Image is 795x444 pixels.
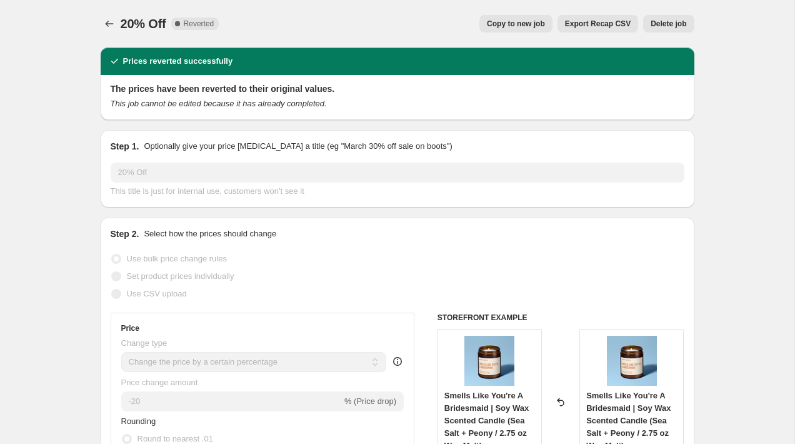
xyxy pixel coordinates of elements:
[643,15,694,33] button: Delete job
[111,163,684,183] input: 30% off holiday sale
[127,289,187,298] span: Use CSV upload
[565,19,631,29] span: Export Recap CSV
[557,15,638,33] button: Export Recap CSV
[391,355,404,368] div: help
[121,416,156,426] span: Rounding
[479,15,552,33] button: Copy to new job
[127,254,227,263] span: Use bulk price change rules
[487,19,545,29] span: Copy to new job
[184,19,214,29] span: Reverted
[121,391,342,411] input: -15
[437,313,684,323] h6: STOREFRONT EXAMPLE
[111,228,139,240] h2: Step 2.
[101,15,118,33] button: Price change jobs
[111,140,139,153] h2: Step 1.
[121,323,139,333] h3: Price
[144,140,452,153] p: Optionally give your price [MEDICAL_DATA] a title (eg "March 30% off sale on boots")
[607,336,657,386] img: You_re_a_Bridesmaid_1_80x.png
[344,396,396,406] span: % (Price drop)
[121,378,198,387] span: Price change amount
[137,434,213,443] span: Round to nearest .01
[111,83,684,95] h2: The prices have been reverted to their original values.
[123,55,233,68] h2: Prices reverted successfully
[144,228,276,240] p: Select how the prices should change
[121,17,166,31] span: 20% Off
[127,271,234,281] span: Set product prices individually
[111,186,304,196] span: This title is just for internal use, customers won't see it
[111,99,327,108] i: This job cannot be edited because it has already completed.
[651,19,686,29] span: Delete job
[121,338,167,348] span: Change type
[464,336,514,386] img: You_re_a_Bridesmaid_1_80x.png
